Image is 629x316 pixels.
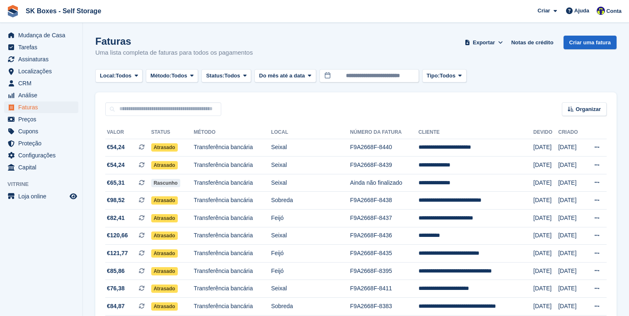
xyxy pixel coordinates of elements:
[271,227,350,245] td: Seixal
[597,7,605,15] img: Rita Ferreira
[18,101,68,113] span: Faturas
[107,231,128,240] span: €120,66
[271,174,350,192] td: Seixal
[271,262,350,280] td: Feijó
[95,36,253,47] h1: Faturas
[463,36,505,49] button: Exportar
[151,267,178,275] span: Atrasado
[606,7,622,15] span: Conta
[271,139,350,157] td: Seixal
[151,143,178,152] span: Atrasado
[194,245,271,263] td: Transferência bancária
[533,298,558,316] td: [DATE]
[558,157,584,174] td: [DATE]
[271,210,350,227] td: Feijó
[151,285,178,293] span: Atrasado
[4,137,78,149] a: menu
[564,36,617,49] a: Criar uma fatura
[558,139,584,157] td: [DATE]
[271,245,350,263] td: Feijó
[558,245,584,263] td: [DATE]
[206,72,224,80] span: Status:
[18,113,68,125] span: Preços
[194,298,271,316] td: Transferência bancária
[151,214,178,222] span: Atrasado
[4,53,78,65] a: menu
[4,89,78,101] a: menu
[558,227,584,245] td: [DATE]
[574,7,589,15] span: Ajuda
[271,157,350,174] td: Seixal
[254,69,316,83] button: Do mês até a data
[107,267,125,275] span: €85,86
[107,179,125,187] span: €65,31
[100,72,116,80] span: Local:
[194,192,271,210] td: Transferência bancária
[537,7,550,15] span: Criar
[18,77,68,89] span: CRM
[576,105,601,113] span: Organizar
[107,196,125,205] span: €98,52
[224,72,240,80] span: Todos
[4,125,78,137] a: menu
[68,191,78,201] a: Loja de pré-visualização
[105,126,151,139] th: Valor
[151,249,178,258] span: Atrasado
[194,280,271,298] td: Transferência bancária
[18,29,68,41] span: Mudança de Casa
[95,69,143,83] button: Local: Todos
[22,4,104,18] a: SK Boxes - Self Storage
[4,101,78,113] a: menu
[350,245,419,263] td: F9A2668F-8435
[18,191,68,202] span: Loja online
[271,280,350,298] td: Seixal
[4,77,78,89] a: menu
[533,157,558,174] td: [DATE]
[107,302,125,311] span: €84,87
[350,280,419,298] td: F9A2668F-8411
[7,5,19,17] img: stora-icon-8386f47178a22dfd0bd8f6a31ec36ba5ce8667c1dd55bd0f319d3a0aa187defe.svg
[107,143,125,152] span: €54,24
[350,192,419,210] td: F9A2668F-8438
[151,232,178,240] span: Atrasado
[350,139,419,157] td: F9A2668F-8440
[558,126,584,139] th: Criado
[107,214,125,222] span: €82,41
[350,126,419,139] th: Número da fatura
[533,210,558,227] td: [DATE]
[4,162,78,173] a: menu
[18,150,68,161] span: Configurações
[4,65,78,77] a: menu
[4,150,78,161] a: menu
[558,262,584,280] td: [DATE]
[4,113,78,125] a: menu
[271,126,350,139] th: Local
[4,191,78,202] a: menu
[194,126,271,139] th: Método
[533,174,558,192] td: [DATE]
[172,72,187,80] span: Todos
[18,137,68,149] span: Proteção
[194,262,271,280] td: Transferência bancária
[194,174,271,192] td: Transferência bancária
[533,139,558,157] td: [DATE]
[150,72,172,80] span: Método:
[533,262,558,280] td: [DATE]
[533,280,558,298] td: [DATE]
[558,280,584,298] td: [DATE]
[194,139,271,157] td: Transferência bancária
[194,157,271,174] td: Transferência bancária
[18,89,68,101] span: Análise
[7,180,82,188] span: Vitrine
[107,161,125,169] span: €54,24
[151,126,194,139] th: Status
[18,53,68,65] span: Assinaturas
[350,174,419,192] td: Ainda não finalizado
[18,65,68,77] span: Localizações
[350,227,419,245] td: F9A2668F-8436
[558,192,584,210] td: [DATE]
[558,210,584,227] td: [DATE]
[473,39,495,47] span: Exportar
[194,210,271,227] td: Transferência bancária
[422,69,467,83] button: Tipo: Todos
